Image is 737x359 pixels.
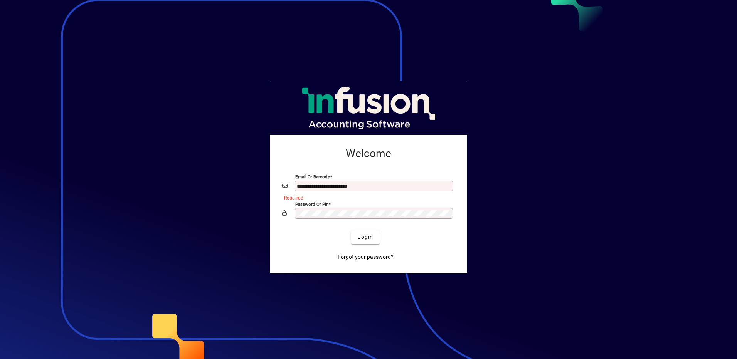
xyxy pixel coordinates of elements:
[357,233,373,241] span: Login
[351,230,379,244] button: Login
[335,250,397,264] a: Forgot your password?
[282,147,455,160] h2: Welcome
[284,193,449,201] mat-error: Required
[295,201,328,206] mat-label: Password or Pin
[295,174,330,179] mat-label: Email or Barcode
[338,253,394,261] span: Forgot your password?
